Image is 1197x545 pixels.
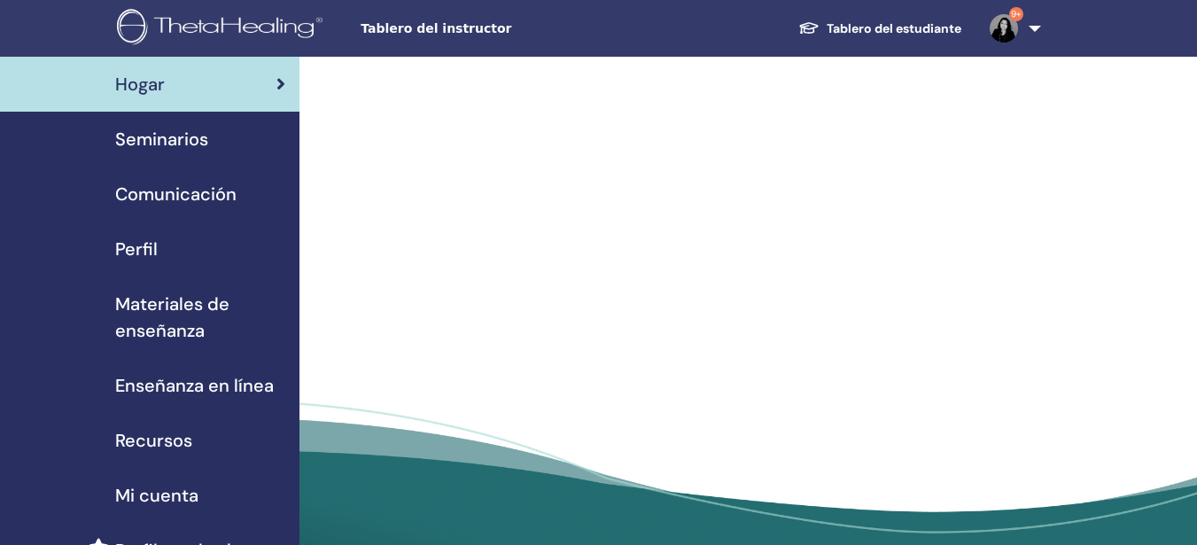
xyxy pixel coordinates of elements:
[115,126,208,152] span: Seminarios
[1009,7,1023,21] span: 9+
[115,372,274,399] span: Enseñanza en línea
[798,20,820,35] img: graduation-cap-white.svg
[117,9,329,49] img: logo.png
[115,427,192,454] span: Recursos
[361,19,626,38] span: Tablero del instructor
[115,71,165,97] span: Hogar
[115,236,158,262] span: Perfil
[990,14,1018,43] img: default.jpg
[784,12,975,45] a: Tablero del estudiante
[115,181,237,207] span: Comunicación
[115,291,285,344] span: Materiales de enseñanza
[115,482,198,509] span: Mi cuenta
